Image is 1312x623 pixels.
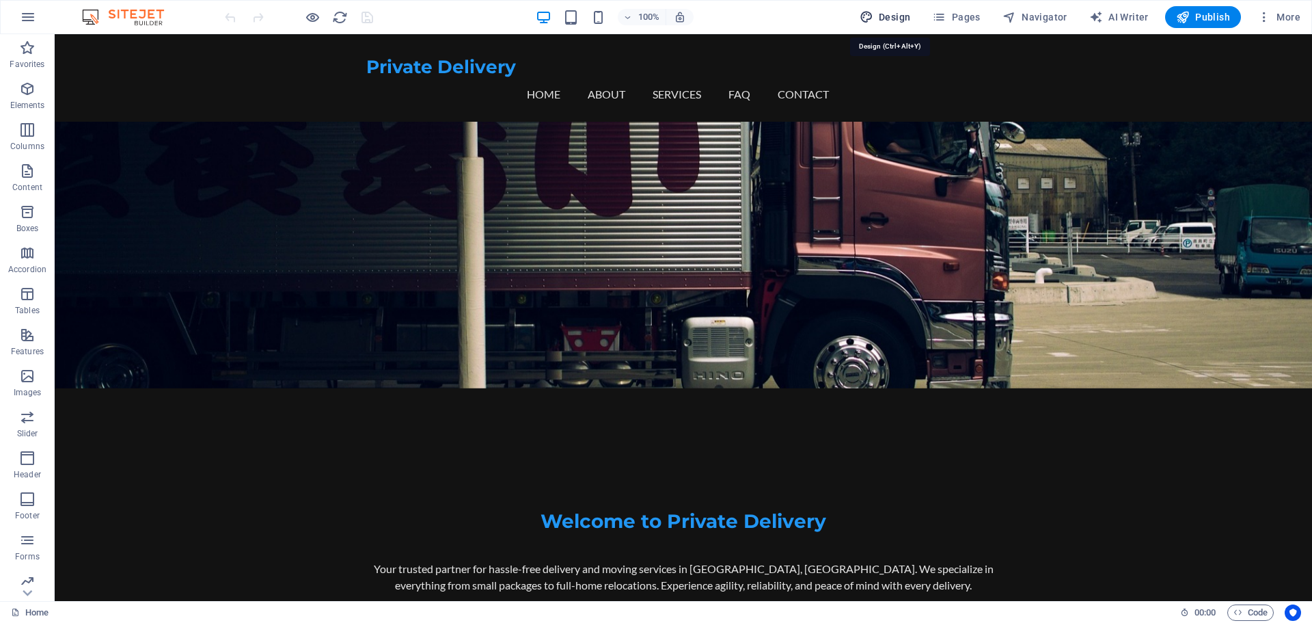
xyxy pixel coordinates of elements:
button: Design [854,6,916,28]
p: Slider [17,428,38,439]
span: Design [860,10,911,24]
span: AI Writer [1089,10,1149,24]
img: Editor Logo [79,9,181,25]
p: Content [12,182,42,193]
p: Header [14,469,41,480]
button: Usercentrics [1285,605,1301,621]
span: Code [1233,605,1268,621]
button: Click here to leave preview mode and continue editing [304,9,320,25]
button: Code [1227,605,1274,621]
p: Forms [15,551,40,562]
span: Navigator [1002,10,1067,24]
h6: Session time [1180,605,1216,621]
button: AI Writer [1084,6,1154,28]
span: : [1204,607,1206,618]
h6: 100% [638,9,660,25]
span: More [1257,10,1300,24]
p: Features [11,346,44,357]
i: On resize automatically adjust zoom level to fit chosen device. [674,11,686,23]
button: 100% [618,9,666,25]
i: Reload page [332,10,348,25]
p: Accordion [8,264,46,275]
button: More [1252,6,1306,28]
span: Publish [1176,10,1230,24]
p: Elements [10,100,45,111]
p: Columns [10,141,44,152]
p: Boxes [16,223,39,234]
p: Favorites [10,59,44,70]
button: reload [331,9,348,25]
button: Publish [1165,6,1241,28]
a: Click to cancel selection. Double-click to open Pages [11,605,49,621]
p: Tables [15,305,40,316]
p: Images [14,387,42,398]
button: Pages [927,6,985,28]
span: 00 00 [1194,605,1216,621]
p: Footer [15,510,40,521]
button: Navigator [997,6,1073,28]
span: Pages [932,10,980,24]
